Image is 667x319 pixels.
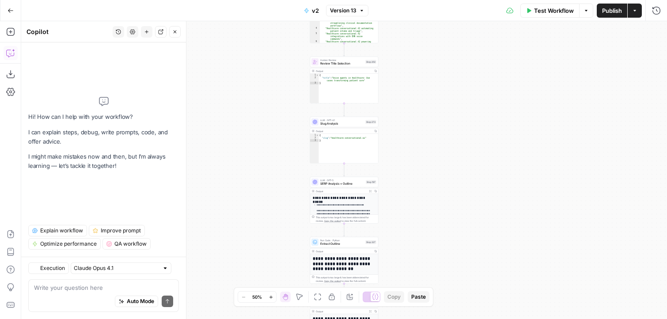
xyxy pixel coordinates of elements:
[597,4,627,18] button: Publish
[310,117,379,163] div: LLM · GPT-4.1Slug AnalysisStep 273Output{ "slug":"healthcare-conversational-ai"}
[344,163,345,176] g: Edge from step_273 to step_197
[320,61,364,66] span: Review Title Selection
[602,6,622,15] span: Publish
[324,280,341,282] span: Copy the output
[312,6,319,15] span: v2
[320,239,364,242] span: Run Code · Python
[365,120,376,124] div: Step 273
[344,43,345,56] g: Edge from step_214 to step_202
[320,122,364,126] span: Slug Analysis
[40,264,65,272] span: Execution
[28,238,101,250] button: Optimize performance
[320,182,364,186] span: SERP Analysis + Outline
[310,82,319,84] div: 3
[316,134,319,137] span: Toggle code folding, rows 1 through 3
[316,276,376,283] div: This output is too large & has been abbreviated for review. to view the full content.
[316,250,371,253] div: Output
[299,4,324,18] button: v2
[28,225,87,236] button: Explain workflow
[320,178,364,182] span: LLM · GPT-5
[384,291,404,303] button: Copy
[40,227,83,235] span: Explain workflow
[520,4,579,18] button: Test Workflow
[534,6,574,15] span: Test Workflow
[310,32,320,40] div: 5
[344,224,345,236] g: Edge from step_197 to step_327
[74,264,159,273] input: Claude Opus 4.1
[344,284,345,296] g: Edge from step_327 to step_334
[365,60,376,64] div: Step 202
[28,262,69,274] button: Execution
[320,118,364,122] span: LLM · GPT-4.1
[330,7,356,15] span: Version 13
[28,128,179,146] p: I can explain steps, debug, write prompts, code, and offer advice.
[40,240,97,248] span: Optimize performance
[102,238,151,250] button: QA workflow
[89,225,145,236] button: Improve prompt
[252,293,262,300] span: 50%
[324,220,341,222] span: Copy the output
[316,190,366,193] div: Output
[344,103,345,116] g: Edge from step_202 to step_273
[408,291,429,303] button: Paste
[316,216,376,223] div: This output is too large & has been abbreviated for review. to view the full content.
[320,242,364,246] span: Extract Outline
[28,112,179,122] p: Hi! How can I help with your workflow?
[101,227,141,235] span: Improve prompt
[310,19,320,27] div: 3
[28,152,179,171] p: I might make mistakes now and then, but I’m always learning — let’s tackle it together!
[316,310,366,313] div: Output
[27,27,110,36] div: Copilot
[310,40,320,46] div: 6
[387,293,401,301] span: Copy
[310,57,379,103] div: Human ReviewReview Title SelectionStep 202Output{ "title":"Voice agents in healthcare: Use cases ...
[365,240,376,244] div: Step 327
[310,134,319,137] div: 1
[316,69,371,73] div: Output
[310,27,320,32] div: 4
[320,58,364,62] span: Human Review
[316,74,319,76] span: Toggle code folding, rows 1 through 3
[366,180,376,184] div: Step 197
[310,74,319,76] div: 1
[310,137,319,139] div: 2
[316,129,371,133] div: Output
[326,5,368,16] button: Version 13
[411,293,426,301] span: Paste
[310,139,319,142] div: 3
[127,297,154,305] span: Auto Mode
[310,76,319,82] div: 2
[114,240,147,248] span: QA workflow
[115,296,158,307] button: Auto Mode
